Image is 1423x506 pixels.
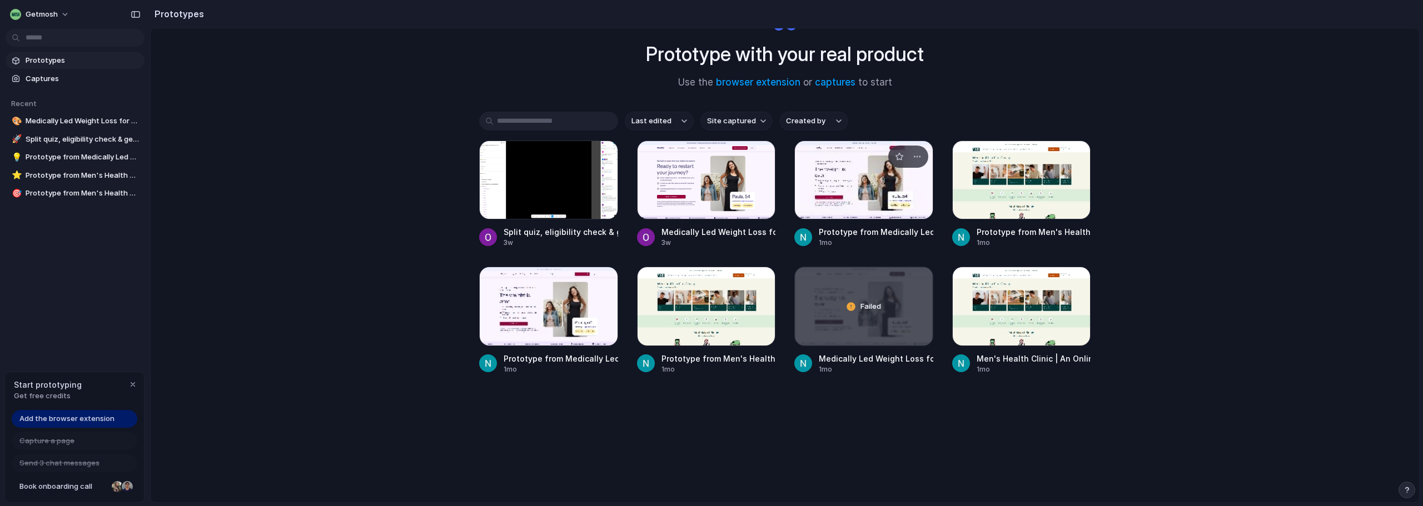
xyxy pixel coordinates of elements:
[504,238,618,248] div: 3w
[6,6,75,23] button: getmosh
[819,353,933,364] div: Medically Led Weight Loss for Women in [GEOGRAPHIC_DATA] | Moshy
[19,413,115,424] span: Add the browser extension
[678,76,892,90] span: Use the or to start
[631,116,671,127] span: Last edited
[479,141,618,248] a: Split quiz, eligibility check & generic plan – FigmaSplit quiz, eligibility check & generic plan ...
[10,170,21,181] button: ⭐
[12,133,19,146] div: 🚀
[952,267,1091,374] a: Men's Health Clinic | An Online Health Platform | MoshMen's Health Clinic | An Online Health Plat...
[504,226,618,238] div: Split quiz, eligibility check & generic plan – Figma
[12,187,19,200] div: 🎯
[794,267,933,374] a: Medically Led Weight Loss for Women in NZ | MoshyFailedMedically Led Weight Loss for Women in [GE...
[10,152,21,163] button: 💡
[26,170,140,181] span: Prototype from Men's Health Clinic | An Online Health Platform | Mosh
[6,71,145,87] a: Captures
[815,77,855,88] a: captures
[19,481,107,492] span: Book onboarding call
[860,301,881,312] span: Failed
[26,134,140,145] span: Split quiz, eligibility check & generic plan – Figma
[661,226,776,238] div: Medically Led Weight Loss for Women in [GEOGRAPHIC_DATA] | Moshy
[646,39,924,69] h1: Prototype with your real product
[637,141,776,248] a: Medically Led Weight Loss for Women in NZ | MoshyMedically Led Weight Loss for Women in [GEOGRAPH...
[6,52,145,69] a: Prototypes
[19,435,74,447] span: Capture a page
[794,141,933,248] a: Prototype from Medically Led Weight Loss for Women in NZ | MoshyPrototype from Medically Led Weig...
[12,115,19,128] div: 🎨
[504,353,618,364] div: Prototype from Medically Led Weight Loss for Women in [GEOGRAPHIC_DATA] | Moshy
[10,116,21,127] button: 🎨
[6,185,145,202] a: 🎯Prototype from Men's Health Clinic | An Online Health Platform | Mosh
[26,9,58,20] span: getmosh
[14,390,82,402] span: Get free credits
[977,238,1091,248] div: 1mo
[10,188,21,199] button: 🎯
[14,379,82,390] span: Start prototyping
[6,113,145,129] a: 🎨Medically Led Weight Loss for Women in [GEOGRAPHIC_DATA] | Moshy
[6,149,145,166] a: 💡Prototype from Medically Led Weight Loss for Women in [GEOGRAPHIC_DATA] | Moshy
[479,267,618,374] a: Prototype from Medically Led Weight Loss for Women in NZ | MoshyPrototype from Medically Led Weig...
[150,7,204,21] h2: Prototypes
[977,353,1091,364] div: Men's Health Clinic | An Online Health Platform | Mosh
[26,188,140,199] span: Prototype from Men's Health Clinic | An Online Health Platform | Mosh
[977,226,1091,238] div: Prototype from Men's Health Clinic | An Online Health Platform | Mosh
[6,167,145,184] a: ⭐Prototype from Men's Health Clinic | An Online Health Platform | Mosh
[504,364,618,374] div: 1mo
[661,238,776,248] div: 3w
[819,226,933,238] div: Prototype from Medically Led Weight Loss for Women in [GEOGRAPHIC_DATA] | Moshy
[12,151,19,164] div: 💡
[700,112,773,131] button: Site captured
[12,478,137,495] a: Book onboarding call
[6,131,145,148] a: 🚀Split quiz, eligibility check & generic plan – Figma
[661,364,776,374] div: 1mo
[26,73,140,84] span: Captures
[111,480,124,493] div: Nicole Kubica
[661,353,776,364] div: Prototype from Men's Health Clinic | An Online Health Platform | Mosh
[12,169,19,182] div: ⭐
[19,458,99,469] span: Send 3 chat messages
[779,112,848,131] button: Created by
[11,99,37,108] span: Recent
[716,77,800,88] a: browser extension
[625,112,694,131] button: Last edited
[12,410,137,428] a: Add the browser extension
[819,364,933,374] div: 1mo
[786,116,825,127] span: Created by
[819,238,933,248] div: 1mo
[977,364,1091,374] div: 1mo
[26,55,140,66] span: Prototypes
[26,116,140,127] span: Medically Led Weight Loss for Women in [GEOGRAPHIC_DATA] | Moshy
[26,152,140,163] span: Prototype from Medically Led Weight Loss for Women in [GEOGRAPHIC_DATA] | Moshy
[637,267,776,374] a: Prototype from Men's Health Clinic | An Online Health Platform | MoshPrototype from Men's Health ...
[952,141,1091,248] a: Prototype from Men's Health Clinic | An Online Health Platform | MoshPrototype from Men's Health ...
[707,116,756,127] span: Site captured
[121,480,134,493] div: Christian Iacullo
[10,134,21,145] button: 🚀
